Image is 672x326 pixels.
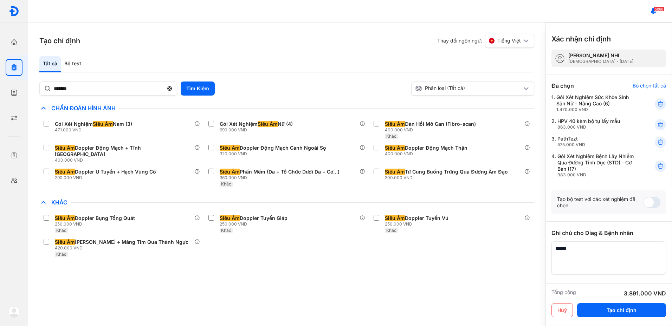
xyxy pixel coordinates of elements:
[624,289,666,298] div: 3.891.000 VND
[220,121,293,127] div: Gói Xét Nghiệm Nữ (4)
[61,56,85,72] div: Bộ test
[258,121,278,127] span: Siêu Âm
[557,142,585,148] div: 575.000 VND
[55,239,188,245] div: [PERSON_NAME] + Màng Tim Qua Thành Ngực
[55,145,192,157] div: Doppler Động Mạch + Tĩnh [GEOGRAPHIC_DATA]
[55,175,159,181] div: 290.000 VND
[55,127,135,133] div: 471.000 VND
[551,118,638,130] div: 2.
[557,172,638,178] div: 983.000 VND
[385,169,508,175] div: Tử Cung Buồng Trứng Qua Đường Âm Đạo
[577,303,666,317] button: Tạo chỉ định
[633,83,666,89] div: Bỏ chọn tất cả
[55,221,138,227] div: 250.000 VND
[8,306,20,318] img: logo
[557,118,620,130] div: HPV 40 kèm bộ tự lấy mẫu
[551,81,574,90] div: Đã chọn
[385,145,405,151] span: Siêu Âm
[557,136,585,148] div: PathTezt
[220,169,240,175] span: Siêu Âm
[48,199,71,206] span: Khác
[551,94,638,112] div: 1.
[386,228,396,233] span: Khác
[385,215,405,221] span: Siêu Âm
[551,34,611,44] h3: Xác nhận chỉ định
[220,145,240,151] span: Siêu Âm
[551,289,576,298] div: Tổng cộng
[181,81,215,96] button: Tìm Kiếm
[385,145,467,151] div: Doppler Động Mạch Thận
[385,127,479,133] div: 400.000 VND
[39,36,80,46] h3: Tạo chỉ định
[385,175,511,181] div: 300.000 VND
[385,151,470,157] div: 400.000 VND
[220,169,340,175] div: Phần Mềm (Da + Tổ Chức Dưới Da + Cơ…)
[385,169,405,175] span: Siêu Âm
[55,215,135,221] div: Doppler Bụng Tổng Quát
[568,52,633,59] div: [PERSON_NAME] NHI
[56,252,66,257] span: Khác
[220,145,326,151] div: Doppler Động Mạch Cảnh Ngoài Sọ
[220,127,296,133] div: 690.000 VND
[437,34,534,48] div: Thay đổi ngôn ngữ:
[55,169,75,175] span: Siêu Âm
[568,59,633,64] div: [DEMOGRAPHIC_DATA] - [DATE]
[551,229,666,237] div: Ghi chú cho Diag & Bệnh nhân
[415,85,522,92] div: Phân loại (Tất cả)
[55,215,75,221] span: Siêu Âm
[557,153,638,178] div: Gói Xét Nghiệm Bệnh Lây Nhiễm Qua Đường Tình Dục (STD) - Cơ Bản (17)
[220,215,287,221] div: Doppler Tuyến Giáp
[93,121,113,127] span: Siêu Âm
[551,136,638,148] div: 3.
[385,221,451,227] div: 250.000 VND
[9,6,19,17] img: logo
[39,56,61,72] div: Tất cả
[557,196,644,209] div: Tạo bộ test với các xét nghiệm đã chọn
[551,153,638,178] div: 4.
[55,145,75,151] span: Siêu Âm
[55,157,194,163] div: 400.000 VND
[220,175,342,181] div: 360.000 VND
[385,121,405,127] span: Siêu Âm
[654,7,664,12] span: 5066
[55,169,156,175] div: Doppler U Tuyến + Hạch Vùng Cổ
[56,228,66,233] span: Khác
[221,228,231,233] span: Khác
[220,151,329,157] div: 320.000 VND
[556,107,638,112] div: 1.470.000 VND
[497,38,521,44] span: Tiếng Việt
[220,221,290,227] div: 250.000 VND
[385,121,476,127] div: Đàn Hồi Mô Gan (Fibro-scan)
[556,94,638,112] div: Gói Xét Nghiệm Sức Khỏe Sinh Sản Nữ - Nâng Cao (6)
[55,245,191,251] div: 420.000 VND
[386,133,396,139] span: Khác
[220,215,240,221] span: Siêu Âm
[55,121,132,127] div: Gói Xét Nghiệm Nam (3)
[557,124,620,130] div: 863.000 VND
[55,239,75,245] span: Siêu Âm
[221,181,231,187] span: Khác
[551,303,573,317] button: Huỷ
[48,105,119,112] span: Chẩn Đoán Hình Ảnh
[385,215,448,221] div: Doppler Tuyến Vú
